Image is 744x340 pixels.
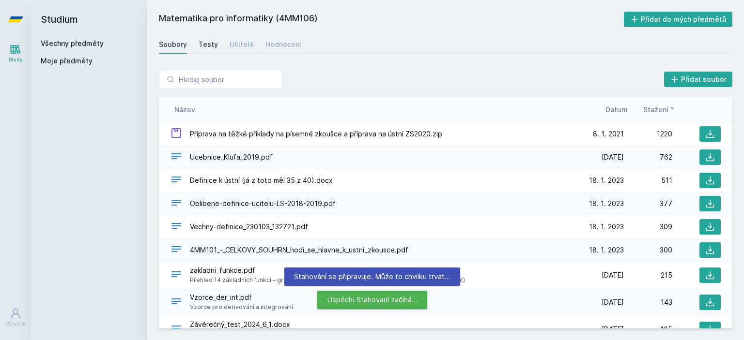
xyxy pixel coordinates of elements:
[602,297,624,307] span: [DATE]
[230,35,254,54] a: Učitelé
[190,293,293,302] span: Vzorce_der_int.pdf
[624,222,672,232] div: 309
[9,56,23,63] div: Study
[605,104,628,115] button: Datum
[190,266,465,275] span: zakladni_funkce.pdf
[624,152,672,162] div: 762
[2,39,29,68] a: Study
[602,325,624,334] span: [DATE]
[284,267,460,286] div: Stahování se připravuje. Může to chvilku trvat…
[199,40,218,49] div: Testy
[170,127,182,141] div: ZIP
[190,320,370,329] span: Závěrečný_test_2024_6_1.docx
[190,245,408,255] span: 4MM101_-_CELKOVY_SOUHRN_hodi_se_hlavne_k_ustni_zkousce.pdf
[190,199,336,208] span: Oblibene-definice-ucitelu-LS-2018-2019.pdf
[190,152,273,162] span: Ucebnice_Klufa_2019.pdf
[643,104,676,115] button: Stažení
[624,270,672,280] div: 215
[159,35,187,54] a: Soubory
[174,104,195,115] button: Název
[265,35,301,54] a: Hodnocení
[624,297,672,307] div: 143
[159,12,624,27] h2: Matematika pro informatiky (4MM106)
[602,270,624,280] span: [DATE]
[589,199,624,208] span: 18. 1. 2023
[170,323,182,337] div: DOCX
[2,303,29,332] a: Uživatel
[664,72,733,87] button: Přidat soubor
[624,176,672,185] div: 511
[190,222,308,232] span: Vechny-definice_230103_132721.pdf
[170,150,182,164] div: PDF
[317,291,427,309] div: Úspěch! Stahovaní začíná…
[170,174,182,188] div: DOCX
[170,220,182,234] div: PDF
[190,176,333,185] span: Definice k ústní (já z toto měl 35 z 40).docx
[593,129,624,139] span: 8. 1. 2021
[624,129,672,139] div: 1220
[170,268,182,282] div: PDF
[190,275,465,285] span: Přehled 14 základních funkcí – grafy, D(f) a H(f) (všechny funkce, které potřebujete do testů znát)
[5,320,26,327] div: Uživatel
[624,325,672,334] div: 105
[190,129,442,139] span: Příprava na těžké příklady na písemné zkoušce a příprava na ústní ZS2020.zip
[624,12,733,27] button: Přidat do mých předmětů
[624,245,672,255] div: 300
[190,302,293,312] span: Vzorce pro derivování a integrování
[602,152,624,162] span: [DATE]
[589,245,624,255] span: 18. 1. 2023
[41,56,93,66] span: Moje předměty
[230,40,254,49] div: Učitelé
[643,104,668,115] span: Stažení
[589,222,624,232] span: 18. 1. 2023
[265,40,301,49] div: Hodnocení
[624,199,672,208] div: 377
[170,296,182,310] div: PDF
[41,39,104,47] a: Všechny předměty
[159,70,283,89] input: Hledej soubor
[170,197,182,211] div: PDF
[589,176,624,185] span: 18. 1. 2023
[159,40,187,49] div: Soubory
[170,243,182,257] div: PDF
[199,35,218,54] a: Testy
